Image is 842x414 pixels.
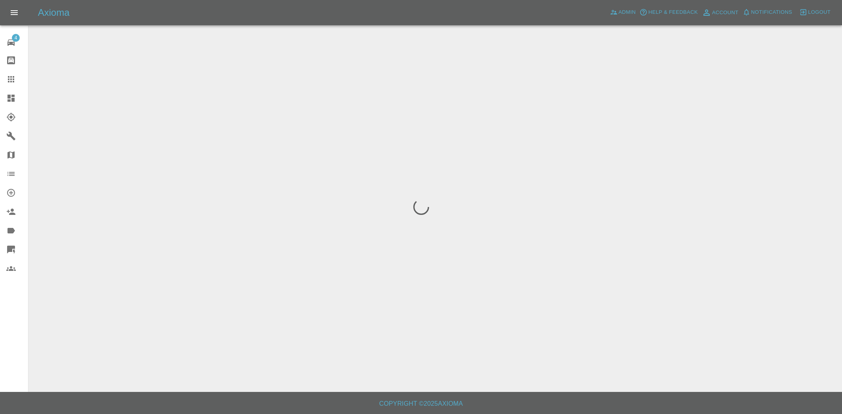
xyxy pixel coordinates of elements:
[6,398,836,409] h6: Copyright © 2025 Axioma
[700,6,741,19] a: Account
[608,6,638,19] a: Admin
[751,8,792,17] span: Notifications
[797,6,833,19] button: Logout
[38,6,69,19] h5: Axioma
[12,34,20,42] span: 4
[619,8,636,17] span: Admin
[741,6,794,19] button: Notifications
[638,6,699,19] button: Help & Feedback
[712,8,739,17] span: Account
[808,8,831,17] span: Logout
[5,3,24,22] button: Open drawer
[648,8,698,17] span: Help & Feedback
